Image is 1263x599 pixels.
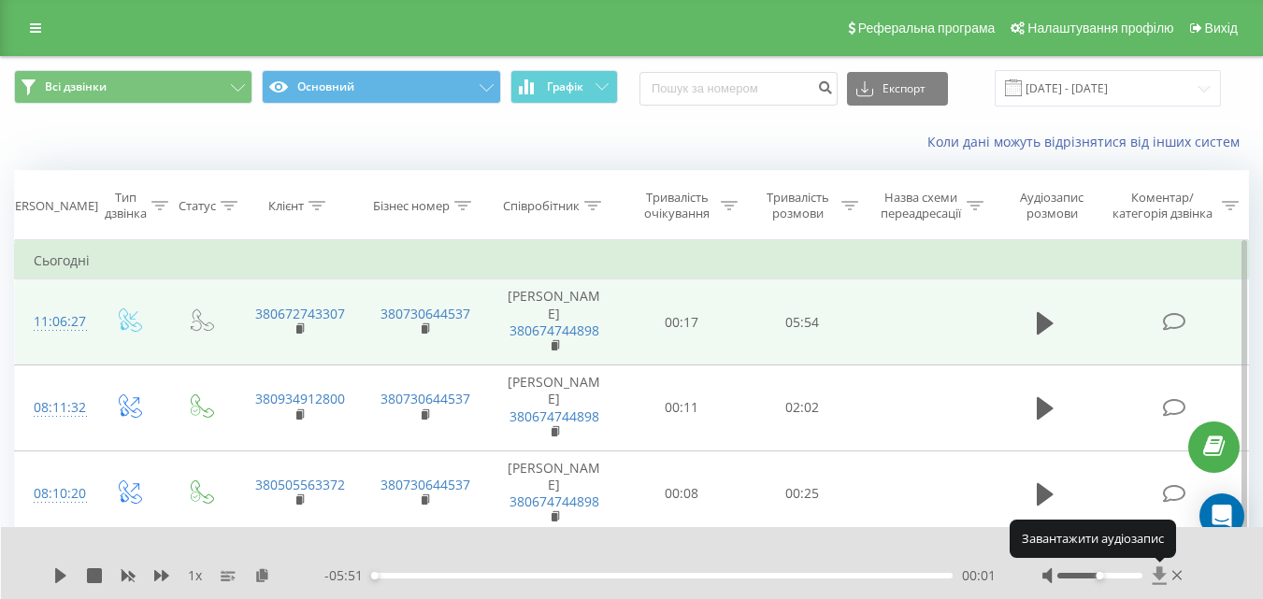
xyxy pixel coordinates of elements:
div: Тривалість очікування [639,190,716,221]
button: Експорт [847,72,948,106]
input: Пошук за номером [639,72,838,106]
a: 380674744898 [510,407,599,425]
span: Вихід [1205,21,1238,36]
div: Назва схеми переадресації [880,190,962,221]
div: Коментар/категорія дзвінка [1108,190,1217,221]
td: 00:17 [622,279,742,365]
span: 1 x [188,566,202,585]
a: 380674744898 [510,492,599,510]
td: 00:11 [622,365,742,451]
span: Графік [547,80,583,93]
button: Всі дзвінки [14,70,252,104]
span: Налаштування профілю [1027,21,1173,36]
div: Співробітник [503,198,580,214]
a: 380730644537 [380,390,470,407]
div: 08:10:20 [34,476,73,512]
div: Accessibility label [1096,572,1103,579]
td: 00:08 [622,450,742,536]
a: 380730644537 [380,476,470,493]
td: 02:02 [742,365,863,451]
td: [PERSON_NAME] [487,365,622,451]
div: Accessibility label [371,572,379,579]
a: 380674744898 [510,321,599,339]
span: Реферальна програма [858,21,996,36]
button: Графік [510,70,618,104]
div: Клієнт [268,198,304,214]
div: Бізнес номер [373,198,450,214]
div: Open Intercom Messenger [1199,493,1244,538]
div: Тривалість розмови [759,190,837,221]
a: 380505563372 [255,476,345,493]
div: [PERSON_NAME] [4,198,98,214]
span: 00:01 [962,566,996,585]
span: Всі дзвінки [45,79,107,94]
div: 11:06:27 [34,304,73,340]
div: Тип дзвінка [105,190,147,221]
a: Коли дані можуть відрізнятися вiд інших систем [927,133,1249,150]
td: 05:54 [742,279,863,365]
div: Аудіозапис розмови [1005,190,1099,221]
td: [PERSON_NAME] [487,450,622,536]
div: 08:11:32 [34,390,73,426]
button: Основний [262,70,500,104]
td: Сьогодні [15,242,1249,279]
div: Статус [179,198,216,214]
a: 380934912800 [255,390,345,407]
td: [PERSON_NAME] [487,279,622,365]
span: - 05:51 [324,566,372,585]
a: 380672743307 [255,305,345,322]
td: 00:25 [742,450,863,536]
a: 380730644537 [380,305,470,322]
div: Завантажити аудіозапис [1010,520,1176,557]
